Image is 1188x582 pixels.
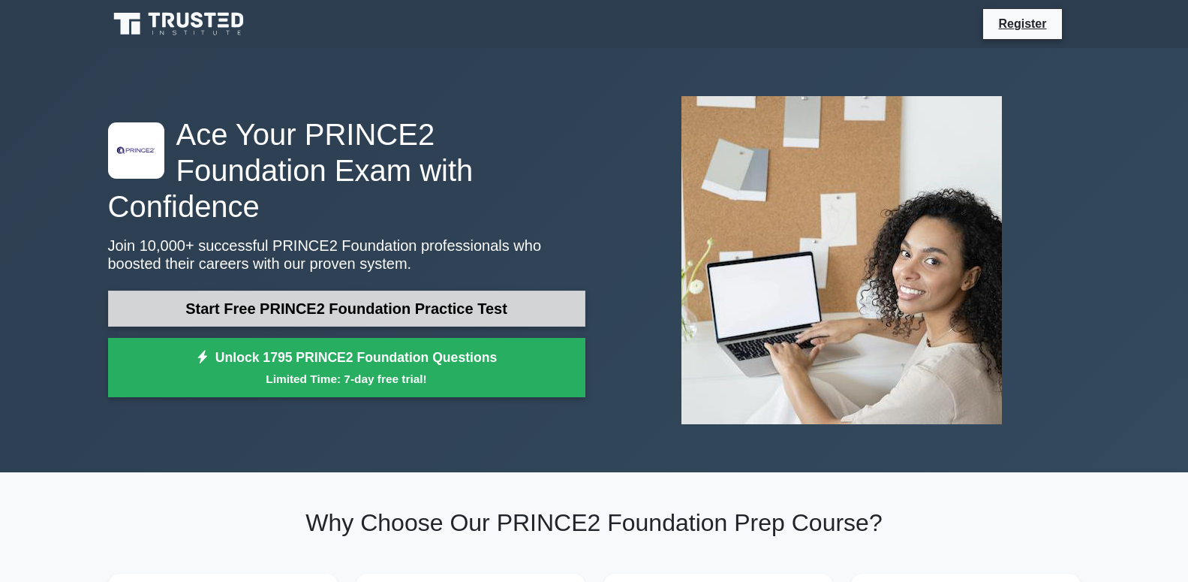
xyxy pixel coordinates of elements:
[108,338,585,398] a: Unlock 1795 PRINCE2 Foundation QuestionsLimited Time: 7-day free trial!
[108,237,585,273] p: Join 10,000+ successful PRINCE2 Foundation professionals who boosted their careers with our prove...
[108,116,585,225] h1: Ace Your PRINCE2 Foundation Exam with Confidence
[108,508,1081,537] h2: Why Choose Our PRINCE2 Foundation Prep Course?
[989,14,1055,33] a: Register
[127,370,567,387] small: Limited Time: 7-day free trial!
[108,291,585,327] a: Start Free PRINCE2 Foundation Practice Test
